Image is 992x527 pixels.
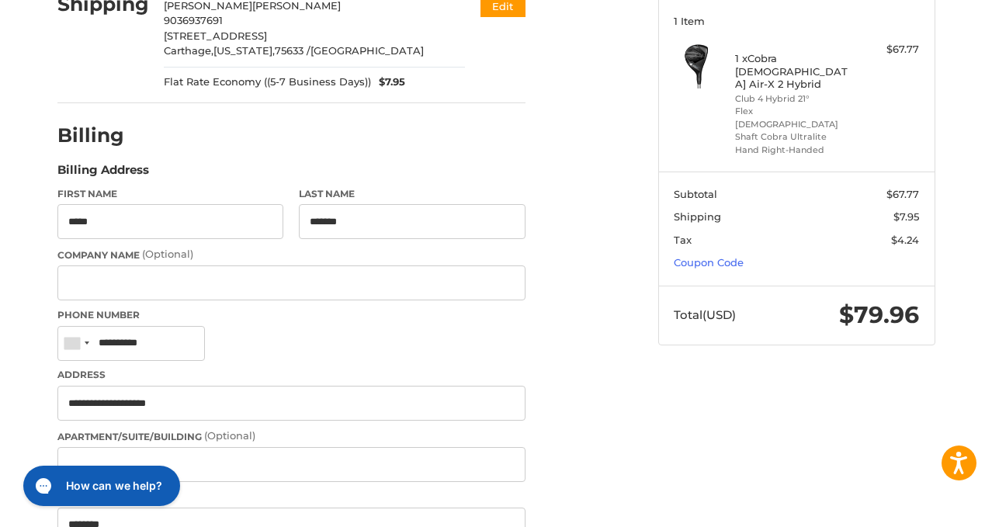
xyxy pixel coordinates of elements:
[735,105,854,130] li: Flex [DEMOGRAPHIC_DATA]
[57,161,149,186] legend: Billing Address
[164,29,267,42] span: [STREET_ADDRESS]
[57,490,525,504] label: City
[57,308,525,322] label: Phone Number
[213,44,275,57] span: [US_STATE],
[164,14,223,26] span: 9036937691
[57,368,525,382] label: Address
[674,256,744,269] a: Coupon Code
[735,130,854,144] li: Shaft Cobra Ultralite
[735,52,854,90] h4: 1 x Cobra [DEMOGRAPHIC_DATA] Air-X 2 Hybrid
[299,187,525,201] label: Last Name
[735,144,854,157] li: Hand Right-Handed
[674,15,919,27] h3: 1 Item
[839,300,919,329] span: $79.96
[204,429,255,442] small: (Optional)
[142,248,193,260] small: (Optional)
[57,187,284,201] label: First Name
[886,188,919,200] span: $67.77
[371,75,405,90] span: $7.95
[57,428,525,444] label: Apartment/Suite/Building
[16,460,186,511] iframe: Gorgias live chat messenger
[57,247,525,262] label: Company Name
[275,44,310,57] span: 75633 /
[164,44,213,57] span: Carthage,
[858,42,919,57] div: $67.77
[164,75,371,90] span: Flat Rate Economy ((5-7 Business Days))
[893,210,919,223] span: $7.95
[674,307,736,322] span: Total (USD)
[735,92,854,106] li: Club 4 Hybrid 21°
[891,234,919,246] span: $4.24
[674,188,717,200] span: Subtotal
[310,44,424,57] span: [GEOGRAPHIC_DATA]
[674,234,692,246] span: Tax
[674,210,721,223] span: Shipping
[57,123,148,147] h2: Billing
